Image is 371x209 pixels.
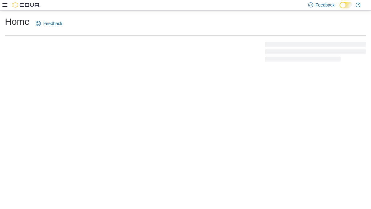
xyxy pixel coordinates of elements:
a: Feedback [33,17,65,30]
span: Feedback [43,20,62,27]
img: Cova [12,2,40,8]
input: Dark Mode [339,2,352,8]
h1: Home [5,15,30,28]
span: Dark Mode [339,8,340,9]
span: Loading [265,43,366,63]
span: Feedback [316,2,335,8]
